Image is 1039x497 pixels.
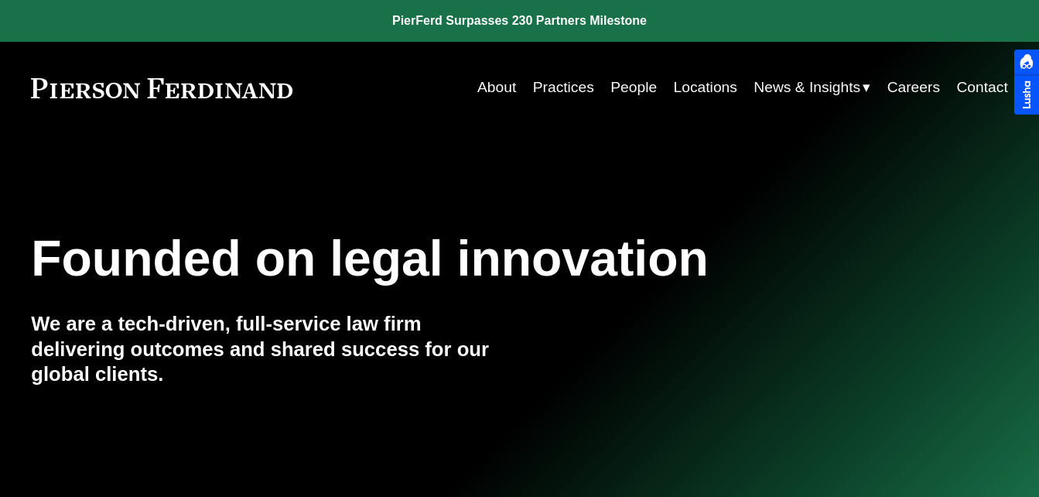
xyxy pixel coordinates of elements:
a: People [610,73,657,102]
a: Practices [533,73,594,102]
a: Locations [674,73,737,102]
a: About [477,73,516,102]
a: Careers [887,73,940,102]
h1: Founded on legal innovation [31,231,845,288]
h4: We are a tech-driven, full-service law firm delivering outcomes and shared success for our global... [31,311,519,387]
span: News & Insights [754,74,860,101]
a: folder dropdown [754,73,870,102]
a: Contact [956,73,1007,102]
